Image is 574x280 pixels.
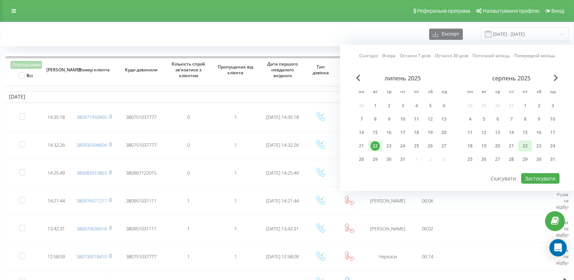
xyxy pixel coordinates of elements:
[426,128,435,137] div: 19
[266,142,299,148] span: [DATE] 14:32:26
[355,154,368,165] div: пн 28 лип 2025 р.
[548,114,557,124] div: 10
[357,128,366,137] div: 14
[520,128,530,137] div: 15
[382,127,396,138] div: ср 16 лип 2025 р.
[411,216,444,242] td: 00:02
[534,101,544,110] div: 2
[384,114,394,124] div: 9
[42,243,71,270] td: 12:58:09
[465,155,475,164] div: 25
[504,114,518,125] div: чт 7 серп 2025 р.
[465,128,475,137] div: 11
[507,114,516,124] div: 7
[384,141,394,151] div: 23
[46,67,66,73] span: [PERSON_NAME]
[311,64,330,75] span: Тип дзвінка
[384,101,394,110] div: 2
[359,52,378,59] a: Сьогодні
[234,142,237,148] span: 1
[368,100,382,111] div: вт 1 лип 2025 р.
[397,87,408,98] abbr: четвер
[504,141,518,151] div: чт 21 серп 2025 р.
[463,127,477,138] div: пн 11 серп 2025 р.
[507,141,516,151] div: 21
[465,87,475,98] abbr: понеділок
[477,127,491,138] div: вт 12 серп 2025 р.
[435,52,468,59] a: Останні 30 днів
[520,155,530,164] div: 29
[479,114,489,124] div: 5
[398,141,407,151] div: 24
[534,114,544,124] div: 9
[364,243,411,270] td: Черкаси
[357,155,366,164] div: 28
[187,170,190,176] span: 0
[382,52,395,59] a: Вчора
[398,128,407,137] div: 17
[412,128,421,137] div: 18
[398,101,407,110] div: 3
[76,253,107,260] a: 380730018410
[423,141,437,151] div: сб 26 лип 2025 р.
[437,100,451,111] div: нд 6 лип 2025 р.
[398,155,407,164] div: 31
[412,114,421,124] div: 11
[507,155,516,164] div: 28
[370,155,380,164] div: 29
[520,101,530,110] div: 1
[518,100,532,111] div: пт 1 серп 2025 р.
[477,141,491,151] div: вт 19 серп 2025 р.
[547,87,558,98] abbr: неділя
[463,114,477,125] div: пн 4 серп 2025 р.
[370,87,381,98] abbr: вівторок
[368,154,382,165] div: вт 29 лип 2025 р.
[492,87,503,98] abbr: середа
[123,67,159,73] span: Куди дзвонили
[76,67,112,73] span: Номер клієнта
[423,100,437,111] div: сб 5 лип 2025 р.
[370,114,380,124] div: 8
[340,67,359,73] span: Статус
[187,114,190,120] span: 0
[412,141,421,151] div: 25
[410,114,423,125] div: пт 11 лип 2025 р.
[546,127,560,138] div: нд 17 серп 2025 р.
[439,114,449,124] div: 13
[396,141,410,151] div: чт 24 лип 2025 р.
[234,197,237,204] span: 1
[266,114,299,120] span: [DATE] 14:35:18
[549,239,567,256] div: Open Intercom Messenger
[507,128,516,137] div: 14
[548,155,557,164] div: 31
[126,197,156,204] span: 380951031111
[423,114,437,125] div: сб 12 лип 2025 р.
[426,141,435,151] div: 26
[463,141,477,151] div: пн 18 серп 2025 р.
[396,127,410,138] div: чт 17 лип 2025 р.
[368,114,382,125] div: вт 8 лип 2025 р.
[533,87,544,98] abbr: субота
[364,188,411,214] td: [PERSON_NAME]
[411,188,444,214] td: 00:06
[396,154,410,165] div: чт 31 лип 2025 р.
[493,155,502,164] div: 27
[506,87,517,98] abbr: четвер
[520,141,530,151] div: 22
[491,141,504,151] div: ср 20 серп 2025 р.
[398,114,407,124] div: 10
[546,141,560,151] div: нд 24 серп 2025 р.
[18,72,33,79] label: Всі
[518,114,532,125] div: пт 8 серп 2025 р.
[463,75,560,82] div: серпень 2025
[491,114,504,125] div: ср 6 серп 2025 р.
[382,154,396,165] div: ср 30 лип 2025 р.
[426,101,435,110] div: 5
[532,100,546,111] div: сб 2 серп 2025 р.
[126,225,156,232] span: 380951031111
[437,127,451,138] div: нд 20 лип 2025 р.
[396,100,410,111] div: чт 3 лип 2025 р.
[356,75,360,81] span: Previous Month
[384,155,394,164] div: 30
[554,75,558,81] span: Next Month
